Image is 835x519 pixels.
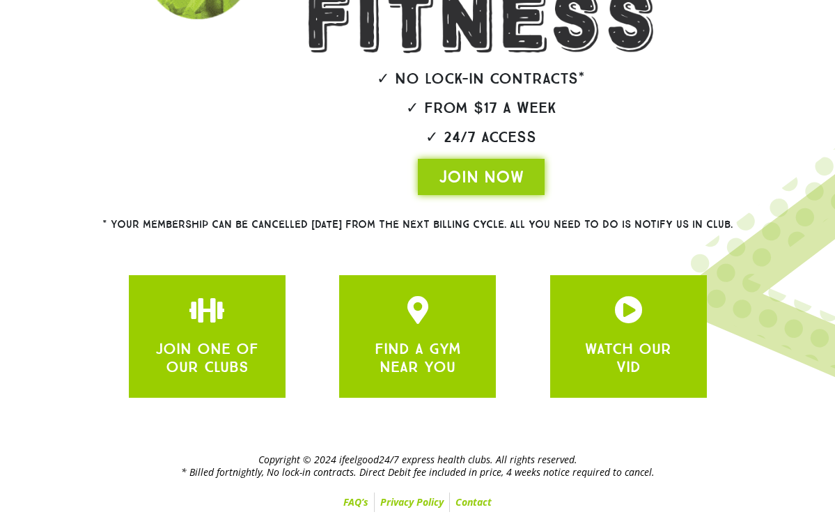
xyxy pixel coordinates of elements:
a: WATCH OUR VID [585,339,671,376]
h2: Copyright © 2024 ifeelgood24/7 express health clubs. All rights reserved. * Billed fortnightly, N... [7,454,828,479]
a: JOIN ONE OF OUR CLUBS [404,296,432,324]
h2: * Your membership can be cancelled [DATE] from the next billing cycle. All you need to do is noti... [52,219,783,230]
h2: ✓ 24/7 Access [266,130,696,145]
a: JOIN ONE OF OUR CLUBS [193,296,221,324]
h2: ✓ No lock-in contracts* [266,71,696,86]
a: JOIN NOW [418,159,545,195]
a: FAQ’s [338,493,374,512]
a: JOIN ONE OF OUR CLUBS [614,296,642,324]
nav: Menu [7,493,828,512]
a: Contact [450,493,497,512]
a: JOIN ONE OF OUR CLUBS [155,339,258,376]
a: FIND A GYM NEAR YOU [375,339,461,376]
a: Privacy Policy [375,493,449,512]
h2: ✓ From $17 a week [266,100,696,116]
span: JOIN NOW [439,166,524,188]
